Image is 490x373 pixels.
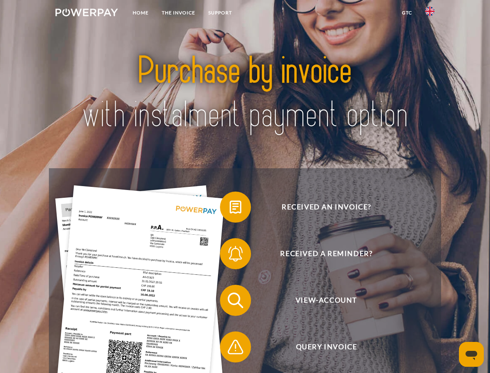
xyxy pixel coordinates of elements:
img: qb_bell.svg [226,244,245,263]
button: Received an invoice? [220,192,422,223]
button: Received a reminder? [220,238,422,269]
a: Home [126,6,155,20]
a: THE INVOICE [155,6,202,20]
a: Support [202,6,239,20]
span: Query Invoice [231,331,421,363]
span: Received an invoice? [231,192,421,223]
img: en [425,7,435,16]
button: Query Invoice [220,331,422,363]
img: title-powerpay_en.svg [74,37,416,149]
button: View-Account [220,285,422,316]
a: GTC [395,6,419,20]
img: qb_search.svg [226,291,245,310]
span: Received a reminder? [231,238,421,269]
img: logo-powerpay-white.svg [55,9,118,16]
span: View-Account [231,285,421,316]
img: qb_warning.svg [226,337,245,357]
img: qb_bill.svg [226,197,245,217]
iframe: Button to launch messaging window [459,342,484,367]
